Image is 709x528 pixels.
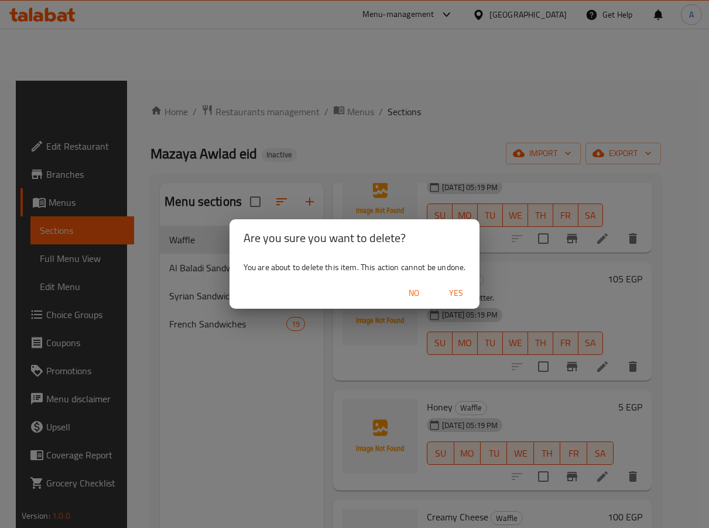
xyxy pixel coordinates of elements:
[244,229,466,247] h2: Are you sure you want to delete?
[437,282,475,304] button: Yes
[395,282,433,304] button: No
[442,286,470,301] span: Yes
[400,286,428,301] span: No
[230,257,480,278] div: You are about to delete this item. This action cannot be undone.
